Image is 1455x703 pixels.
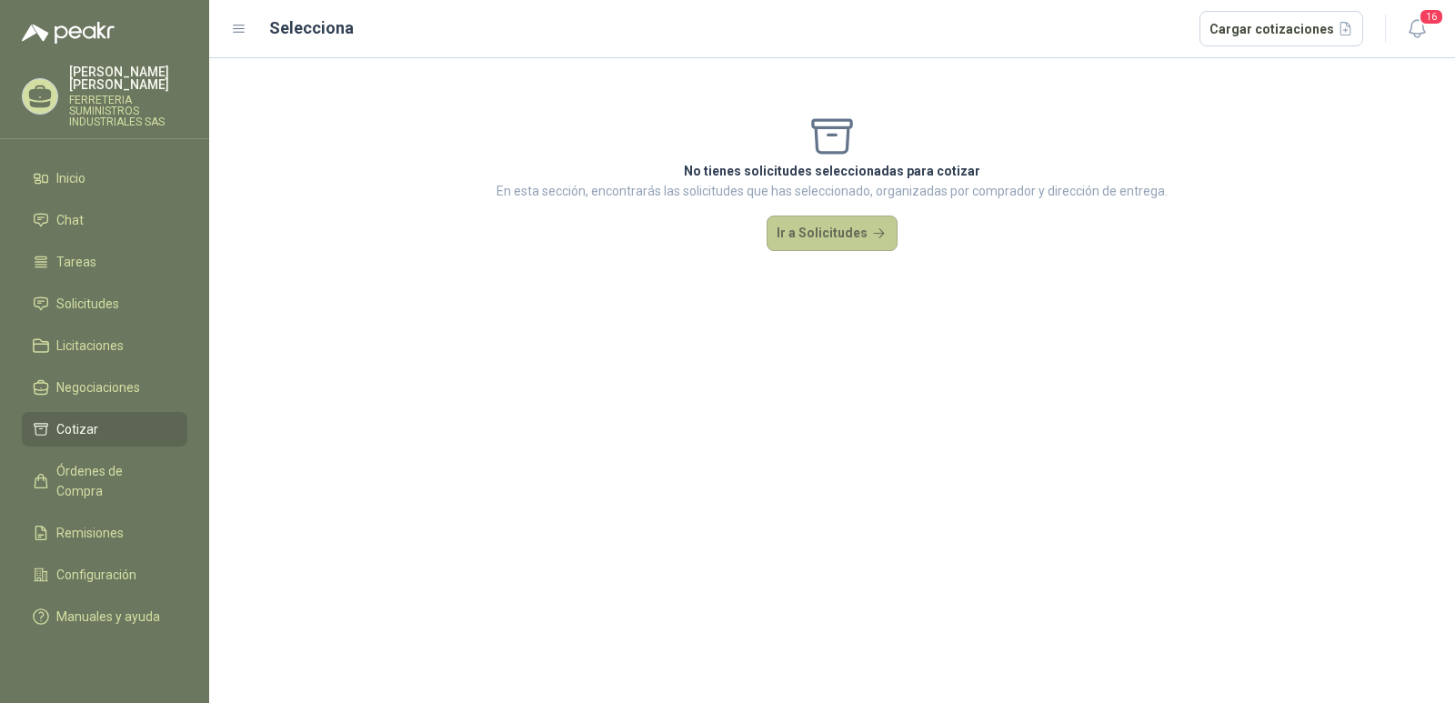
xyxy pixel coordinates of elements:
[56,419,98,439] span: Cotizar
[1199,11,1364,47] button: Cargar cotizaciones
[22,454,187,508] a: Órdenes de Compra
[22,245,187,279] a: Tareas
[767,216,898,252] button: Ir a Solicitudes
[22,599,187,634] a: Manuales y ayuda
[56,377,140,397] span: Negociaciones
[497,181,1168,201] p: En esta sección, encontrarás las solicitudes que has seleccionado, organizadas por comprador y di...
[22,203,187,237] a: Chat
[22,516,187,550] a: Remisiones
[22,412,187,447] a: Cotizar
[69,95,187,127] p: FERRETERIA SUMINISTROS INDUSTRIALES SAS
[269,15,354,41] h2: Selecciona
[1419,8,1444,25] span: 16
[56,294,119,314] span: Solicitudes
[56,168,85,188] span: Inicio
[56,461,170,501] span: Órdenes de Compra
[56,565,136,585] span: Configuración
[22,286,187,321] a: Solicitudes
[56,607,160,627] span: Manuales y ayuda
[22,370,187,405] a: Negociaciones
[22,22,115,44] img: Logo peakr
[1400,13,1433,45] button: 16
[56,252,96,272] span: Tareas
[497,161,1168,181] p: No tienes solicitudes seleccionadas para cotizar
[56,523,124,543] span: Remisiones
[69,65,187,91] p: [PERSON_NAME] [PERSON_NAME]
[56,210,84,230] span: Chat
[56,336,124,356] span: Licitaciones
[22,328,187,363] a: Licitaciones
[22,557,187,592] a: Configuración
[22,161,187,196] a: Inicio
